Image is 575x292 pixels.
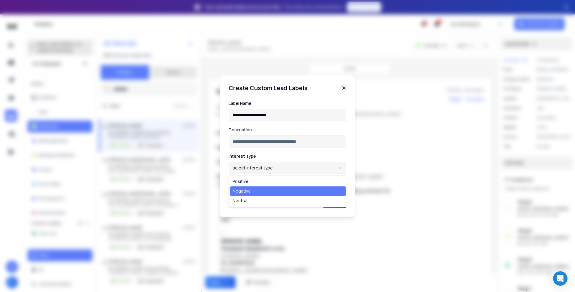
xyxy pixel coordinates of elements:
[233,188,251,194] span: Negative
[233,178,248,184] span: Positive
[229,84,308,92] h1: Create Custom Lead Labels
[229,127,252,132] label: Description
[229,153,256,159] label: Interest Type
[233,198,247,204] span: Neutral
[553,271,567,286] div: Open Intercom Messenger
[229,100,251,106] label: Label Name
